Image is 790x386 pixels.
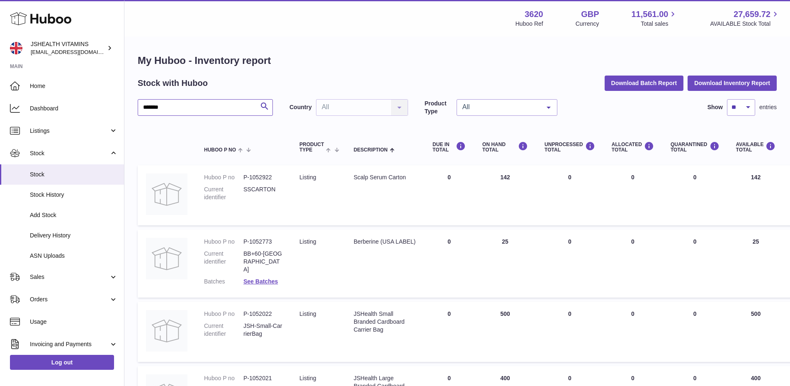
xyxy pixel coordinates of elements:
[433,142,466,153] div: DUE IN TOTAL
[289,103,312,111] label: Country
[354,238,416,246] div: Berberine (USA LABEL)
[424,165,474,225] td: 0
[204,250,243,274] dt: Current identifier
[728,302,784,362] td: 500
[424,302,474,362] td: 0
[671,142,720,153] div: QUARANTINED Total
[204,186,243,201] dt: Current identifier
[631,9,678,28] a: 11,561.00 Total sales
[603,230,662,298] td: 0
[31,49,122,55] span: [EMAIL_ADDRESS][DOMAIN_NAME]
[354,147,388,153] span: Description
[605,76,684,90] button: Download Batch Report
[581,9,599,20] strong: GBP
[146,238,187,279] img: product image
[354,173,416,181] div: Scalp Serum Carton
[728,165,784,225] td: 142
[30,149,109,157] span: Stock
[30,273,109,281] span: Sales
[243,310,283,318] dd: P-1052022
[204,278,243,286] dt: Batches
[536,165,603,225] td: 0
[354,310,416,334] div: JSHealth Small Branded Cardboard Carrier Bag
[30,318,118,326] span: Usage
[734,9,771,20] span: 27,659.72
[707,103,723,111] label: Show
[736,142,776,153] div: AVAILABLE Total
[146,310,187,352] img: product image
[536,230,603,298] td: 0
[299,375,316,381] span: listing
[474,302,536,362] td: 500
[30,82,118,90] span: Home
[693,375,697,381] span: 0
[138,54,777,67] h1: My Huboo - Inventory report
[576,20,599,28] div: Currency
[138,78,208,89] h2: Stock with Huboo
[603,165,662,225] td: 0
[146,173,187,215] img: product image
[10,42,22,54] img: internalAdmin-3620@internal.huboo.com
[299,174,316,181] span: listing
[30,211,118,219] span: Add Stock
[424,230,474,298] td: 0
[710,20,780,28] span: AVAILABLE Stock Total
[31,40,105,56] div: JSHEALTH VITAMINS
[204,374,243,382] dt: Huboo P no
[299,238,316,245] span: listing
[460,103,540,111] span: All
[243,250,283,274] dd: BB+60-[GEOGRAPHIC_DATA]
[603,302,662,362] td: 0
[30,105,118,112] span: Dashboard
[688,76,777,90] button: Download Inventory Report
[30,127,109,135] span: Listings
[693,310,697,317] span: 0
[693,238,697,245] span: 0
[30,340,109,348] span: Invoicing and Payments
[243,278,278,285] a: See Batches
[243,173,283,181] dd: P-1052922
[30,171,118,178] span: Stock
[474,230,536,298] td: 25
[710,9,780,28] a: 27,659.72 AVAILABLE Stock Total
[544,142,595,153] div: UNPROCESSED Total
[299,310,316,317] span: listing
[10,355,114,370] a: Log out
[299,142,324,153] span: Product Type
[243,238,283,246] dd: P-1052773
[425,100,452,115] label: Product Type
[759,103,777,111] span: entries
[30,296,109,303] span: Orders
[30,252,118,260] span: ASN Uploads
[30,232,118,239] span: Delivery History
[30,191,118,199] span: Stock History
[641,20,678,28] span: Total sales
[631,9,668,20] span: 11,561.00
[204,173,243,181] dt: Huboo P no
[536,302,603,362] td: 0
[204,147,236,153] span: Huboo P no
[482,142,528,153] div: ON HAND Total
[243,322,283,338] dd: JSH-Small-CarrierBag
[728,230,784,298] td: 25
[474,165,536,225] td: 142
[693,174,697,181] span: 0
[204,322,243,338] dt: Current identifier
[612,142,654,153] div: ALLOCATED Total
[204,310,243,318] dt: Huboo P no
[243,186,283,201] dd: SSCARTON
[515,20,543,28] div: Huboo Ref
[243,374,283,382] dd: P-1052021
[525,9,543,20] strong: 3620
[204,238,243,246] dt: Huboo P no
